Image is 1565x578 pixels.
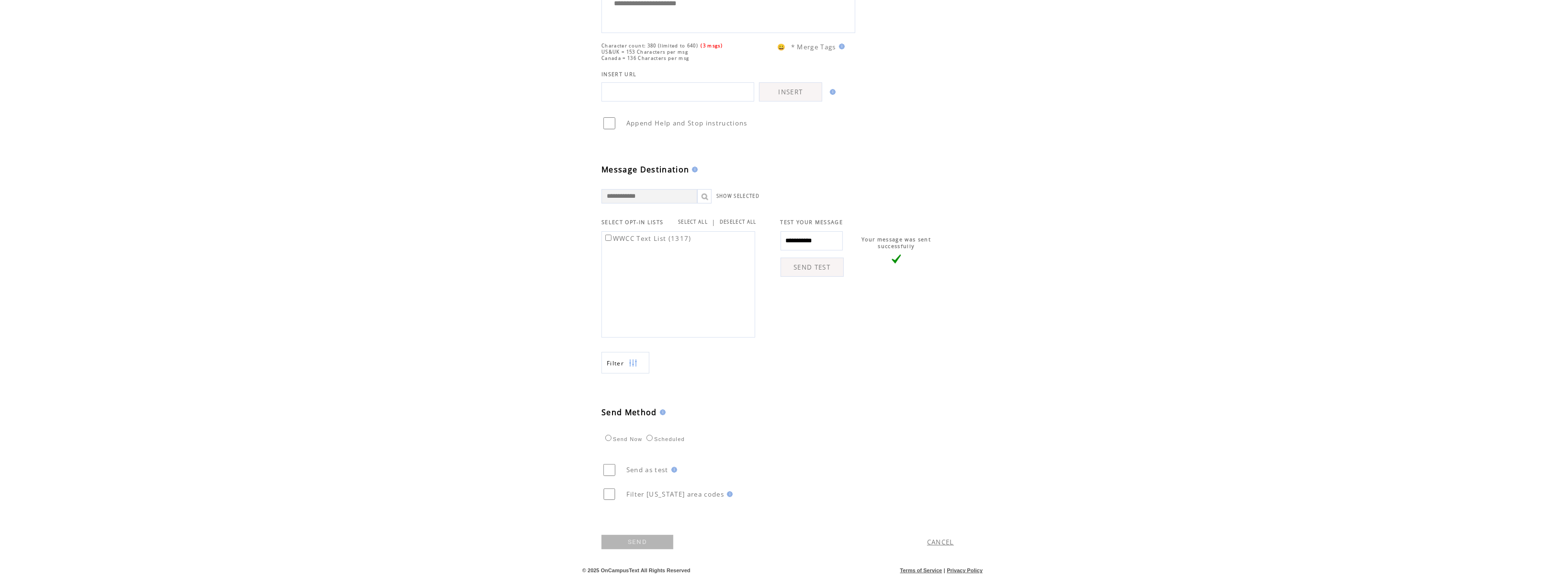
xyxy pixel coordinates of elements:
[603,436,642,442] label: Send Now
[644,436,685,442] label: Scheduled
[716,193,760,199] a: SHOW SELECTED
[601,352,649,374] a: Filter
[892,254,901,264] img: vLarge.png
[947,567,983,573] a: Privacy Policy
[778,43,786,51] span: 😀
[601,407,657,418] span: Send Method
[759,82,822,102] a: INSERT
[678,219,708,225] a: SELECT ALL
[791,43,836,51] span: * Merge Tags
[900,567,942,573] a: Terms of Service
[626,465,669,474] span: Send as test
[607,359,624,367] span: Show filters
[601,164,689,175] span: Message Destination
[720,219,757,225] a: DESELECT ALL
[781,219,843,226] span: TEST YOUR MESSAGE
[601,49,688,55] span: US&UK = 153 Characters per msg
[657,409,666,415] img: help.gif
[944,567,945,573] span: |
[601,219,663,226] span: SELECT OPT-IN LISTS
[701,43,723,49] span: (3 msgs)
[601,55,689,61] span: Canada = 136 Characters per msg
[827,89,836,95] img: help.gif
[603,234,692,243] label: WWCC Text List (1317)
[781,258,844,277] a: SEND TEST
[862,236,931,249] span: Your message was sent successfully
[605,235,612,241] input: WWCC Text List (1317)
[629,352,637,374] img: filters.png
[626,119,748,127] span: Append Help and Stop instructions
[689,167,698,172] img: help.gif
[669,467,677,473] img: help.gif
[601,535,673,549] a: SEND
[601,43,698,49] span: Character count: 380 (limited to 640)
[724,491,733,497] img: help.gif
[605,435,612,441] input: Send Now
[836,44,845,49] img: help.gif
[646,435,653,441] input: Scheduled
[626,490,724,499] span: Filter [US_STATE] area codes
[712,218,715,227] span: |
[601,71,636,78] span: INSERT URL
[582,567,691,573] span: © 2025 OnCampusText All Rights Reserved
[927,538,954,546] a: CANCEL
